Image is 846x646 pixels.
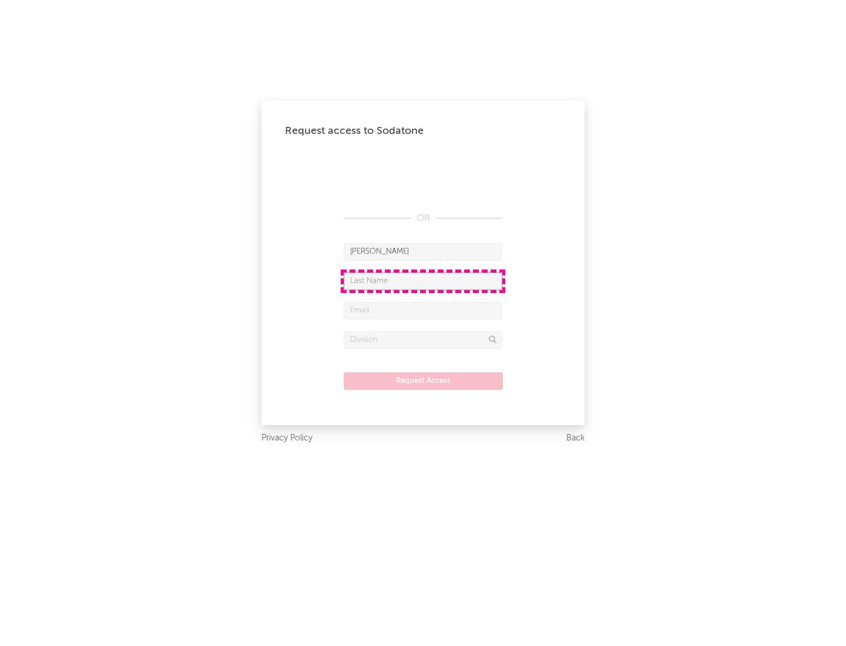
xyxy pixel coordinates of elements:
input: Email [344,302,502,319]
input: First Name [344,243,502,261]
a: Back [566,431,585,446]
input: Division [344,331,502,349]
input: Last Name [344,272,502,290]
div: OR [344,211,502,226]
a: Privacy Policy [261,431,313,446]
button: Request Access [344,372,503,390]
div: Request access to Sodatone [285,124,561,138]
